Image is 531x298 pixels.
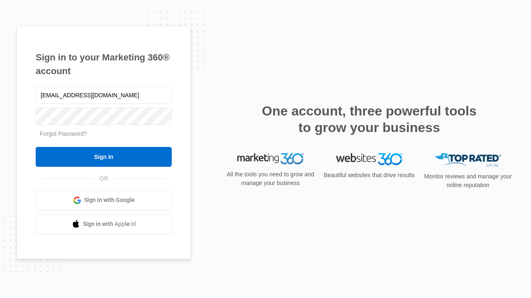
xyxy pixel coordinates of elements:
[237,153,304,165] img: Marketing 360
[83,220,136,228] span: Sign in with Apple Id
[36,190,172,210] a: Sign in with Google
[36,147,172,167] input: Sign In
[421,172,514,190] p: Monitor reviews and manage your online reputation
[36,214,172,234] a: Sign in with Apple Id
[224,170,317,187] p: All the tools you need to grow and manage your business
[435,153,501,167] img: Top Rated Local
[40,130,87,137] a: Forgot Password?
[84,196,135,204] span: Sign in with Google
[36,87,172,104] input: Email
[336,153,402,165] img: Websites 360
[94,174,114,183] span: OR
[323,171,416,180] p: Beautiful websites that drive results
[36,50,172,78] h1: Sign in to your Marketing 360® account
[259,103,479,136] h2: One account, three powerful tools to grow your business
